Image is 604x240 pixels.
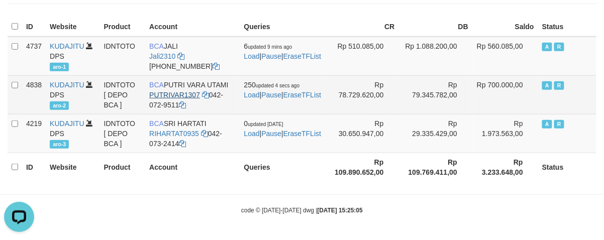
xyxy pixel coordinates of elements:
[50,81,84,89] a: KUDAJITU
[4,4,34,34] button: Open LiveChat chat widget
[149,119,164,128] span: BCA
[46,75,99,114] td: DPS
[179,101,186,109] a: Copy 0420729511 to clipboard
[50,42,84,50] a: KUDAJITU
[22,114,46,153] td: 4219
[538,17,596,37] th: Status
[240,153,326,181] th: Queries
[399,75,472,114] td: Rp 79.345.782,00
[149,130,199,138] a: RIHARTAT0935
[244,42,292,50] span: 6
[179,140,186,148] a: Copy 0420732414 to clipboard
[201,130,208,138] a: Copy RIHARTAT0935 to clipboard
[261,52,281,60] a: Pause
[325,37,398,76] td: Rp 510.085,00
[554,43,564,51] span: Running
[244,130,260,138] a: Load
[46,17,99,37] th: Website
[283,130,321,138] a: EraseTFList
[244,81,322,99] span: | |
[240,17,326,37] th: Queries
[50,140,69,149] span: aro-3
[241,207,363,214] small: code © [DATE]-[DATE] dwg |
[244,119,322,138] span: | |
[325,17,398,37] th: CR
[50,63,69,71] span: aro-1
[283,52,321,60] a: EraseTFList
[472,37,538,76] td: Rp 560.085,00
[46,37,99,76] td: DPS
[149,42,164,50] span: BCA
[256,83,299,88] span: updated 4 secs ago
[202,91,209,99] a: Copy PUTRIVAR1307 to clipboard
[554,120,564,129] span: Running
[100,37,146,76] td: IDNTOTO
[145,114,240,153] td: SRI HARTATI 042-073-2414
[22,75,46,114] td: 4838
[325,75,398,114] td: Rp 78.729.620,00
[283,91,321,99] a: EraseTFList
[149,81,164,89] span: BCA
[472,75,538,114] td: Rp 700.000,00
[22,17,46,37] th: ID
[50,101,69,110] span: aro-2
[145,37,240,76] td: JALI [PHONE_NUMBER]
[399,114,472,153] td: Rp 29.335.429,00
[145,153,240,181] th: Account
[46,153,99,181] th: Website
[261,130,281,138] a: Pause
[100,17,146,37] th: Product
[248,44,292,50] span: updated 9 mins ago
[261,91,281,99] a: Pause
[177,52,184,60] a: Copy Jali2310 to clipboard
[50,119,84,128] a: KUDAJITU
[100,153,146,181] th: Product
[244,81,300,89] span: 250
[472,153,538,181] th: Rp 3.233.648,00
[145,17,240,37] th: Account
[22,37,46,76] td: 4737
[399,37,472,76] td: Rp 1.088.200,00
[554,81,564,90] span: Running
[149,52,175,60] a: Jali2310
[145,75,240,114] td: PUTRI VARA UTAMI 042-072-9511
[399,17,472,37] th: DB
[542,43,552,51] span: Active
[46,114,99,153] td: DPS
[399,153,472,181] th: Rp 109.769.411,00
[22,153,46,181] th: ID
[244,91,260,99] a: Load
[318,207,363,214] strong: [DATE] 15:25:05
[248,122,283,127] span: updated [DATE]
[244,52,260,60] a: Load
[325,114,398,153] td: Rp 30.650.947,00
[100,75,146,114] td: IDNTOTO [ DEPO BCA ]
[542,120,552,129] span: Active
[244,42,322,60] span: | |
[538,153,596,181] th: Status
[472,17,538,37] th: Saldo
[244,119,283,128] span: 0
[542,81,552,90] span: Active
[149,91,200,99] a: PUTRIVAR1307
[472,114,538,153] td: Rp 1.973.563,00
[325,153,398,181] th: Rp 109.890.652,00
[213,62,220,70] a: Copy 6127014941 to clipboard
[100,114,146,153] td: IDNTOTO [ DEPO BCA ]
